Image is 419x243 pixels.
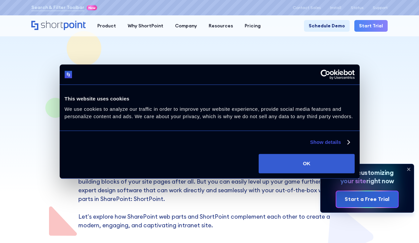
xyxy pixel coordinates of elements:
[245,22,261,29] div: Pricing
[128,22,163,29] div: Why ShortPoint
[65,71,72,78] img: logo
[310,138,349,146] a: Show details
[345,195,389,203] div: Start a Free Trial
[122,20,169,32] a: Why ShortPoint
[65,95,355,103] div: This website uses cookies
[239,20,267,32] a: Pricing
[336,191,398,208] a: Start a Free Trial
[304,20,350,32] a: Schedule Demo
[97,22,116,29] div: Product
[354,20,388,32] a: Start Trial
[31,4,84,11] a: Search & Filter Toolbar
[209,22,233,29] div: Resources
[293,5,321,10] a: Contact Sales
[203,20,239,32] a: Resources
[296,69,355,79] a: Usercentrics Cookiebot - opens in a new window
[78,142,341,230] p: Are you starting to get more complex intranet design requests from your stakeholders? We have the...
[373,5,388,10] a: Support
[92,20,122,32] a: Product
[169,20,203,32] a: Company
[175,22,197,29] div: Company
[351,5,363,10] a: Status
[31,21,86,31] a: Home
[330,5,341,10] a: Install
[386,211,419,243] iframe: Chat Widget
[65,106,353,119] span: We use cookies to analyze our traffic in order to improve your website experience, provide social...
[259,154,354,173] button: OK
